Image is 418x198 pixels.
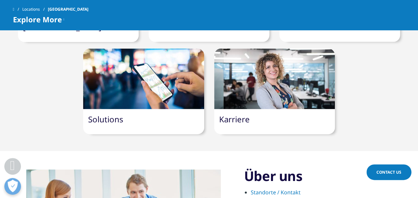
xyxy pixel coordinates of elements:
a: Karriere [219,114,250,125]
a: Locations [22,3,48,15]
a: Contact Us [366,164,411,180]
span: Contact Us [376,169,401,175]
span: Explore More [13,15,62,23]
span: [GEOGRAPHIC_DATA] [48,3,88,15]
a: Standorte / Kontakt [251,189,301,196]
a: Solutions [88,114,123,125]
button: Präferenzen öffnen [4,178,21,195]
h3: Über uns [244,168,405,184]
